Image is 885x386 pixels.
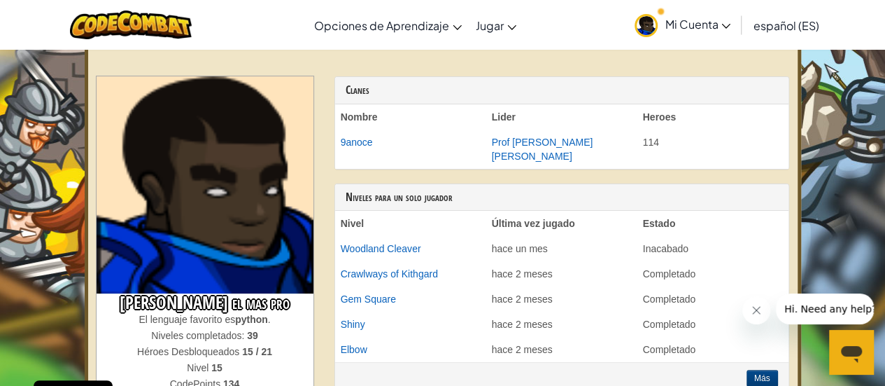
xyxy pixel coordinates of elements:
span: español (ES) [753,18,819,33]
span: . [268,314,271,325]
td: hace 2 meses [486,337,637,362]
th: Heroes [637,104,788,130]
a: Prof [PERSON_NAME] [PERSON_NAME] [492,137,593,162]
span: Opciones de Aprendizaje [314,18,449,33]
strong: 15 [211,362,222,373]
a: 9anoce [341,137,373,148]
th: Última vez jugado [486,211,637,236]
td: Completado [637,337,788,362]
a: Woodland Cleaver [341,243,421,254]
td: hace 2 meses [486,261,637,287]
span: El lenguaje favorito es [139,314,235,325]
th: Estado [637,211,788,236]
a: Jugar [469,6,523,44]
h3: Clanes [346,84,778,97]
td: hace 2 meses [486,312,637,337]
td: Completado [637,312,788,337]
strong: 15 / 21 [242,346,272,357]
iframe: Cerrar mensaje [742,296,770,324]
span: Héroes Desbloqueados [137,346,242,357]
span: Jugar [476,18,504,33]
th: Lider [486,104,637,130]
img: CodeCombat logo [70,11,192,39]
td: 114 [637,130,788,169]
a: Crawlways of Kithgard [341,268,438,280]
td: hace 2 meses [486,287,637,312]
td: Inacabado [637,236,788,261]
span: Hi. Need any help? [8,10,101,21]
td: hace un mes [486,236,637,261]
strong: python [235,314,268,325]
a: Elbow [341,344,367,355]
strong: 39 [247,330,258,341]
h3: [PERSON_NAME] el mas pro [97,294,313,312]
h3: Niveles para un solo jugador [346,191,778,204]
span: Nivel [187,362,211,373]
td: Completado [637,287,788,312]
span: Niveles completados: [151,330,247,341]
a: Shiny [341,319,365,330]
a: español (ES) [746,6,826,44]
iframe: Botón para iniciar la ventana de mensajería [829,330,874,375]
a: Gem Square [341,294,396,305]
span: Mi Cuenta [665,17,730,32]
th: Nivel [335,211,486,236]
iframe: Mensaje de la compañía [776,294,874,324]
a: Mi Cuenta [628,3,737,47]
img: avatar [635,14,658,37]
th: Nombre [335,104,486,130]
td: Completado [637,261,788,287]
a: Opciones de Aprendizaje [307,6,469,44]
